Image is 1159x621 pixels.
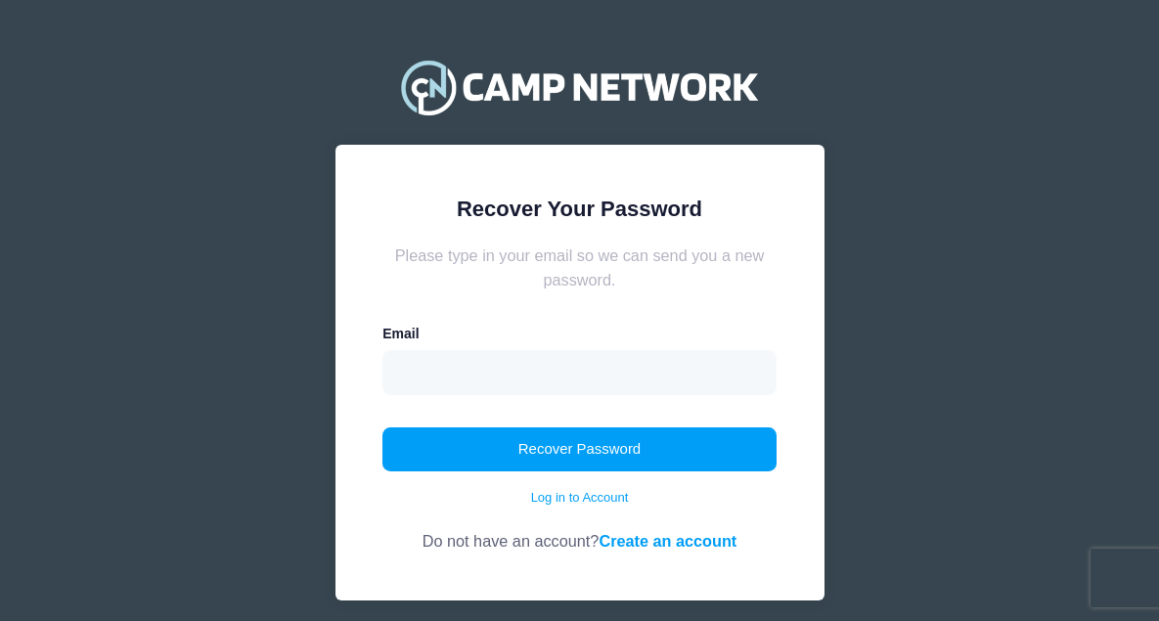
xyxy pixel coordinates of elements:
[382,427,777,472] button: Recover Password
[392,48,766,126] img: Camp Network
[382,324,419,344] label: Email
[531,488,629,508] a: Log in to Account
[382,507,777,553] div: Do not have an account?
[382,244,777,291] div: Please type in your email so we can send you a new password.
[599,532,736,550] a: Create an account
[382,193,777,225] div: Recover Your Password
